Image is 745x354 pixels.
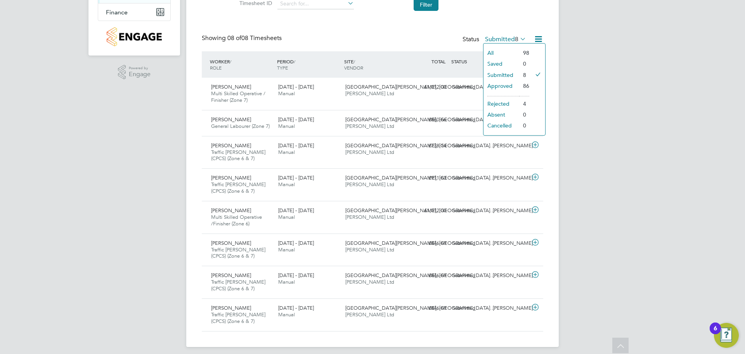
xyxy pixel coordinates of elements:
span: 08 of [227,34,241,42]
span: [PERSON_NAME] Ltd [345,90,394,97]
span: [PERSON_NAME] [211,240,251,246]
div: £1,012.00 [409,204,449,217]
div: 6 [714,328,717,338]
span: General Labourer (Zone 7) [211,123,270,129]
span: [PERSON_NAME] [211,116,251,123]
a: Go to home page [98,27,171,46]
span: [DATE] - [DATE] [278,116,314,123]
div: Submitted [449,81,490,94]
span: [PERSON_NAME] Ltd [345,311,394,318]
div: Status [463,34,528,45]
div: [PERSON_NAME] [490,204,530,217]
li: 0 [519,120,529,131]
li: 0 [519,109,529,120]
div: WORKER [208,54,275,75]
span: Traffic [PERSON_NAME] (CPCS) (Zone 6 & 7) [211,246,265,260]
li: 8 [519,70,529,80]
div: Submitted [449,269,490,282]
div: Submitted [449,113,490,126]
span: / [230,58,231,65]
span: Traffic [PERSON_NAME] (CPCS) (Zone 6 & 7) [211,311,265,324]
div: [PERSON_NAME] [490,140,530,152]
li: Rejected [483,98,519,109]
div: Submitted [449,172,490,185]
span: [PERSON_NAME] [211,84,251,90]
li: Cancelled [483,120,519,131]
div: Submitted [449,140,490,152]
div: Submitted [449,237,490,250]
span: [DATE] - [DATE] [278,174,314,181]
div: £860.66 [409,113,449,126]
span: [PERSON_NAME] [211,272,251,279]
span: [PERSON_NAME] Ltd [345,149,394,155]
span: [GEOGRAPHIC_DATA][PERSON_NAME], [GEOGRAPHIC_DATA]… [345,142,495,149]
div: [PERSON_NAME] [490,302,530,315]
li: Approved [483,80,519,91]
div: Showing [202,34,283,42]
div: £846.69 [409,269,449,282]
span: [PERSON_NAME] Ltd [345,214,394,220]
div: [PERSON_NAME] [490,172,530,185]
span: Manual [278,311,295,318]
span: Multi Skilled Operative / Finisher (Zone 7) [211,90,265,103]
span: [GEOGRAPHIC_DATA][PERSON_NAME], [GEOGRAPHIC_DATA]… [345,84,495,90]
span: 8 [515,35,518,43]
span: TOTAL [431,58,445,65]
span: [DATE] - [DATE] [278,305,314,311]
span: [GEOGRAPHIC_DATA][PERSON_NAME], [GEOGRAPHIC_DATA]… [345,174,495,181]
span: Manual [278,149,295,155]
div: Submitted [449,204,490,217]
div: PERIOD [275,54,342,75]
div: £911.63 [409,172,449,185]
div: £738.14 [409,140,449,152]
img: countryside-properties-logo-retina.png [107,27,161,46]
span: ROLE [210,65,222,71]
li: Submitted [483,70,519,80]
div: [PERSON_NAME] [490,269,530,282]
span: [PERSON_NAME] [211,174,251,181]
div: STATUS [449,54,490,68]
span: [PERSON_NAME] Ltd [345,123,394,129]
span: Manual [278,246,295,253]
span: [PERSON_NAME] [211,207,251,214]
span: VENDOR [344,65,363,71]
span: Traffic [PERSON_NAME] (CPCS) (Zone 6 & 7) [211,181,265,194]
li: 86 [519,80,529,91]
div: SITE [342,54,409,75]
span: Engage [129,71,151,78]
li: All [483,47,519,58]
li: Absent [483,109,519,120]
li: 0 [519,58,529,69]
li: 98 [519,47,529,58]
a: Powered byEngage [118,65,151,80]
span: Manual [278,181,295,188]
span: Manual [278,90,295,97]
span: Finance [106,9,128,16]
li: Saved [483,58,519,69]
span: Manual [278,214,295,220]
span: [GEOGRAPHIC_DATA][PERSON_NAME], [GEOGRAPHIC_DATA]… [345,305,495,311]
div: [PERSON_NAME] [490,237,530,250]
span: [PERSON_NAME] [211,305,251,311]
button: Finance [98,3,170,21]
span: TYPE [277,65,288,71]
div: Submitted [449,302,490,315]
div: £1,012.00 [409,81,449,94]
span: [GEOGRAPHIC_DATA][PERSON_NAME], [GEOGRAPHIC_DATA]… [345,240,495,246]
span: Traffic [PERSON_NAME] (CPCS) (Zone 6 & 7) [211,279,265,292]
li: 4 [519,98,529,109]
span: Manual [278,123,295,129]
div: £846.69 [409,237,449,250]
span: Manual [278,279,295,285]
span: [DATE] - [DATE] [278,84,314,90]
span: Traffic [PERSON_NAME] (CPCS) (Zone 6 & 7) [211,149,265,162]
span: [PERSON_NAME] Ltd [345,279,394,285]
span: [DATE] - [DATE] [278,240,314,246]
label: Submitted [485,35,526,43]
span: / [353,58,355,65]
span: [GEOGRAPHIC_DATA][PERSON_NAME], [GEOGRAPHIC_DATA]… [345,272,495,279]
span: Powered by [129,65,151,71]
span: Multi Skilled Operative /Finisher (Zone 6) [211,214,262,227]
span: [GEOGRAPHIC_DATA][PERSON_NAME], [GEOGRAPHIC_DATA]… [345,207,495,214]
span: [DATE] - [DATE] [278,142,314,149]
